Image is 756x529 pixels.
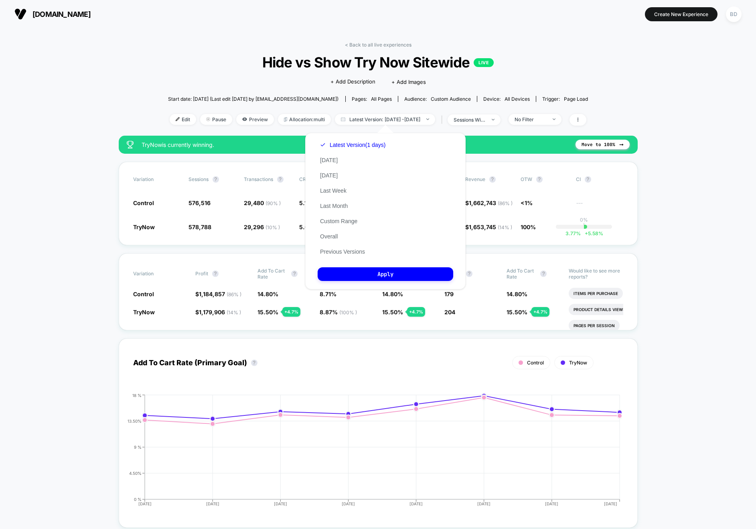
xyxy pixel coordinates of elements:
[176,117,180,121] img: edit
[489,176,496,183] button: ?
[266,224,280,230] span: ( 10 % )
[318,141,388,149] button: Latest Version(1 days)
[371,96,392,102] span: all pages
[444,309,455,315] span: 204
[212,271,219,277] button: ?
[341,117,345,121] img: calendar
[553,118,555,120] img: end
[507,309,527,315] span: 15.50 %
[251,360,257,366] button: ?
[318,172,340,179] button: [DATE]
[352,96,392,102] div: Pages:
[189,54,567,71] span: Hide vs Show Try Now Sitewide
[318,267,453,281] button: Apply
[227,309,241,315] span: ( 14 % )
[195,291,241,297] span: $
[391,79,426,85] span: + Add Images
[206,117,210,121] img: end
[199,309,241,315] span: 1,179,906
[132,393,142,397] tspan: 18 %
[188,199,211,206] span: 576,516
[576,176,620,183] span: CI
[515,116,547,122] div: No Filter
[521,176,565,183] span: OTW
[576,140,630,149] button: Move to 100%
[505,96,530,102] span: all devices
[531,307,549,317] div: + 4.7 %
[431,96,471,102] span: Custom Audience
[545,501,558,506] tspan: [DATE]
[507,268,536,280] span: Add To Cart Rate
[291,271,298,277] button: ?
[244,199,281,206] span: 29,480
[200,114,232,125] span: Pause
[133,224,155,230] span: TryNow
[569,268,623,280] p: Would like to see more reports?
[407,307,425,317] div: + 4.7 %
[134,444,142,449] tspan: 9 %
[542,96,588,102] div: Trigger:
[569,320,620,331] li: Pages Per Session
[274,501,287,506] tspan: [DATE]
[339,309,357,315] span: ( 100 % )
[133,268,177,280] span: Variation
[604,501,617,506] tspan: [DATE]
[341,501,355,506] tspan: [DATE]
[409,501,423,506] tspan: [DATE]
[257,291,278,297] span: 14.80 %
[318,187,349,194] button: Last Week
[465,199,513,206] span: $
[278,114,331,125] span: Allocation: multi
[129,470,142,475] tspan: 4.50%
[576,201,623,207] span: ---
[257,268,287,280] span: Add To Cart Rate
[498,200,513,206] span: ( 86 % )
[133,176,177,183] span: Variation
[477,501,490,506] tspan: [DATE]
[266,200,281,206] span: ( 90 % )
[133,291,154,297] span: Control
[133,199,154,206] span: Control
[277,176,284,183] button: ?
[128,418,142,423] tspan: 13.50%
[469,199,513,206] span: 1,662,743
[382,309,403,315] span: 15.50 %
[565,230,581,236] span: 3.77 %
[318,157,340,164] button: [DATE]
[188,224,211,230] span: 578,788
[236,114,274,125] span: Preview
[134,496,142,501] tspan: 0 %
[133,309,155,315] span: TryNow
[195,309,241,315] span: $
[498,224,512,230] span: ( 14 % )
[465,224,512,230] span: $
[492,119,495,120] img: end
[474,58,494,67] p: LIVE
[213,176,219,183] button: ?
[284,117,287,122] img: rebalance
[564,96,588,102] span: Page Load
[724,6,744,22] button: BD
[12,8,93,20] button: [DOMAIN_NAME]
[170,114,196,125] span: Edit
[32,10,91,18] span: [DOMAIN_NAME]
[404,96,471,102] div: Audience:
[14,8,26,20] img: Visually logo
[645,7,717,21] button: Create New Experience
[188,176,209,182] span: Sessions
[125,393,615,513] div: ADD_TO_CART_RATE
[168,96,338,102] span: Start date: [DATE] (Last edit [DATE] by [EMAIL_ADDRESS][DOMAIN_NAME])
[199,291,241,297] span: 1,184,857
[569,288,623,299] li: Items Per Purchase
[507,291,527,297] span: 14.80 %
[138,501,151,506] tspan: [DATE]
[257,309,278,315] span: 15.50 %
[426,118,429,120] img: end
[536,176,543,183] button: ?
[580,217,588,223] p: 0%
[320,309,357,315] span: 8.87 %
[244,224,280,230] span: 29,296
[282,307,300,317] div: + 4.7 %
[335,114,435,125] span: Latest Version: [DATE] - [DATE]
[318,233,340,240] button: Overall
